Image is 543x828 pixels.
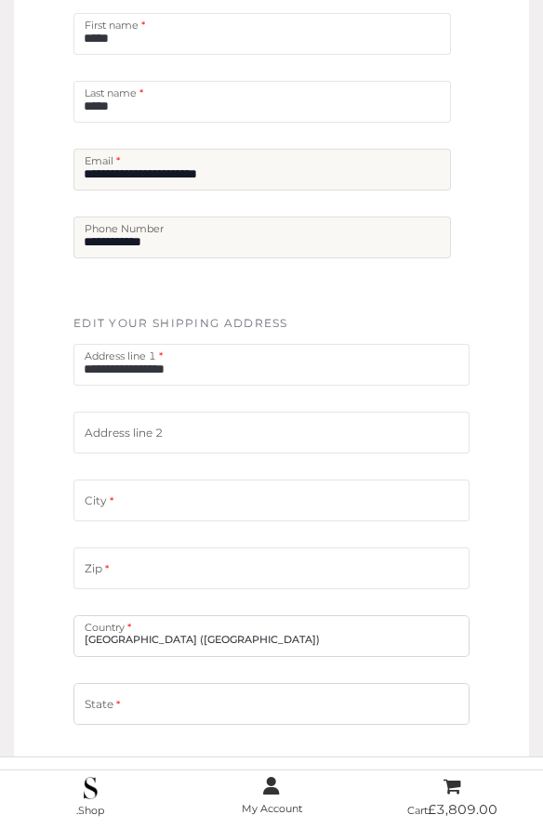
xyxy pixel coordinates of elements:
[76,804,104,817] span: .Shop
[362,767,543,819] a: Logout
[428,801,497,818] bdi: 3,809.00
[242,802,302,815] span: My Account
[73,315,288,333] label: EDIT YOUR SHIPPING ADDRESS
[181,776,363,820] a: My Account
[84,777,98,799] img: .Shop
[362,776,543,822] a: Cart£3,809.00
[428,801,436,818] span: £
[407,804,497,817] span: Cart
[181,767,363,819] a: My Account
[85,616,458,656] span: [GEOGRAPHIC_DATA] ([GEOGRAPHIC_DATA])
